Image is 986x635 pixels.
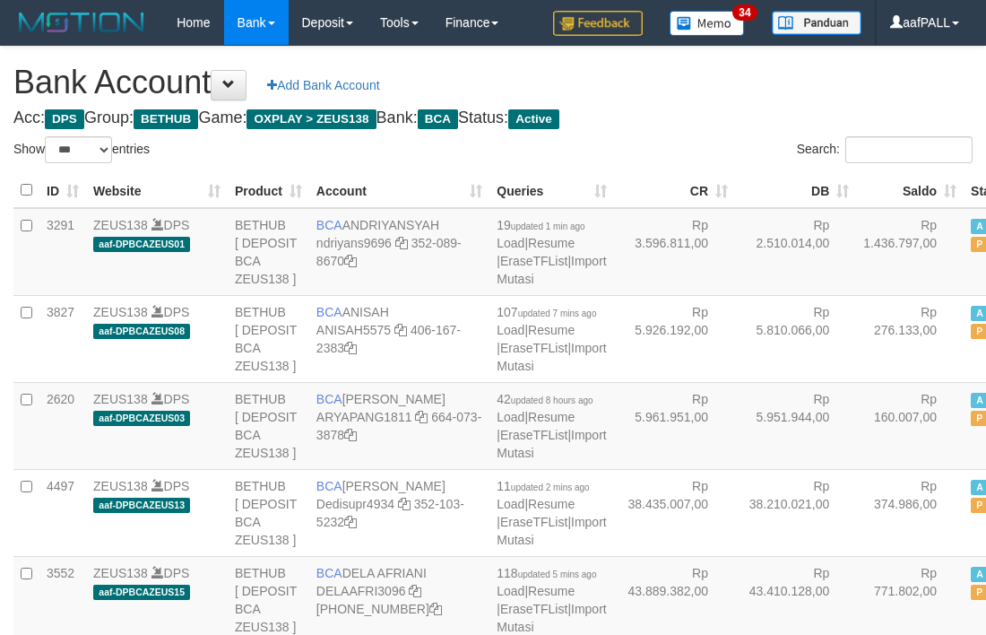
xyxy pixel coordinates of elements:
[497,305,596,319] span: 107
[497,428,606,460] a: Import Mutasi
[614,382,735,469] td: Rp 5.961.951,00
[93,498,190,513] span: aaf-DPBCAZEUS13
[528,410,575,424] a: Resume
[13,109,973,127] h4: Acc: Group: Game: Bank: Status:
[316,410,412,424] a: ARYAPANG1811
[93,566,148,580] a: ZEUS138
[511,222,585,231] span: updated 1 min ago
[497,254,606,286] a: Import Mutasi
[134,109,198,129] span: BETHUB
[500,254,567,268] a: EraseTFList
[735,208,856,296] td: Rp 2.510.014,00
[511,396,593,405] span: updated 8 hours ago
[316,236,392,250] a: ndriyans9696
[553,11,643,36] img: Feedback.jpg
[845,136,973,163] input: Search:
[497,392,606,460] span: | | |
[856,295,964,382] td: Rp 276.133,00
[309,208,489,296] td: ANDRIYANSYAH 352-089-8670
[735,173,856,208] th: DB: activate to sort column ascending
[228,295,309,382] td: BETHUB [ DEPOSIT BCA ZEUS138 ]
[93,585,190,600] span: aaf-DPBCAZEUS15
[39,295,86,382] td: 3827
[497,236,524,250] a: Load
[39,469,86,556] td: 4497
[309,382,489,469] td: [PERSON_NAME] 664-073-3878
[528,323,575,337] a: Resume
[394,323,407,337] a: Copy ANISAH5575 to clipboard
[614,469,735,556] td: Rp 38.435.007,00
[508,109,559,129] span: Active
[228,382,309,469] td: BETHUB [ DEPOSIT BCA ZEUS138 ]
[409,584,421,598] a: Copy DELAAFRI3096 to clipboard
[93,411,190,426] span: aaf-DPBCAZEUS03
[528,236,575,250] a: Resume
[489,173,613,208] th: Queries: activate to sort column ascending
[528,584,575,598] a: Resume
[797,136,973,163] label: Search:
[246,109,376,129] span: OXPLAY > ZEUS138
[772,11,861,35] img: panduan.png
[309,173,489,208] th: Account: activate to sort column ascending
[86,295,228,382] td: DPS
[500,515,567,529] a: EraseTFList
[614,173,735,208] th: CR: activate to sort column ascending
[93,392,148,406] a: ZEUS138
[86,208,228,296] td: DPS
[735,469,856,556] td: Rp 38.210.021,00
[856,208,964,296] td: Rp 1.436.797,00
[614,208,735,296] td: Rp 3.596.811,00
[395,236,408,250] a: Copy ndriyans9696 to clipboard
[500,602,567,616] a: EraseTFList
[614,295,735,382] td: Rp 5.926.192,00
[93,237,190,252] span: aaf-DPBCAZEUS01
[93,324,190,339] span: aaf-DPBCAZEUS08
[13,9,150,36] img: MOTION_logo.png
[86,382,228,469] td: DPS
[429,602,442,616] a: Copy 8692458639 to clipboard
[344,515,357,529] a: Copy 3521035232 to clipboard
[86,173,228,208] th: Website: activate to sort column ascending
[316,479,342,493] span: BCA
[732,4,757,21] span: 34
[415,410,428,424] a: Copy ARYAPANG1811 to clipboard
[497,602,606,634] a: Import Mutasi
[309,469,489,556] td: [PERSON_NAME] 352-103-5232
[500,428,567,442] a: EraseTFList
[228,469,309,556] td: BETHUB [ DEPOSIT BCA ZEUS138 ]
[316,323,391,337] a: ANISAH5575
[344,428,357,442] a: Copy 6640733878 to clipboard
[93,305,148,319] a: ZEUS138
[39,382,86,469] td: 2620
[497,566,606,634] span: | | |
[316,497,394,511] a: Dedisupr4934
[45,136,112,163] select: Showentries
[497,584,524,598] a: Load
[735,295,856,382] td: Rp 5.810.066,00
[670,11,745,36] img: Button%20Memo.svg
[735,382,856,469] td: Rp 5.951.944,00
[228,208,309,296] td: BETHUB [ DEPOSIT BCA ZEUS138 ]
[518,570,597,579] span: updated 5 mins ago
[511,483,590,492] span: updated 2 mins ago
[497,218,584,232] span: 19
[316,392,342,406] span: BCA
[500,341,567,355] a: EraseTFList
[316,305,342,319] span: BCA
[93,218,148,232] a: ZEUS138
[528,497,575,511] a: Resume
[497,323,524,337] a: Load
[316,584,406,598] a: DELAAFRI3096
[255,70,391,100] a: Add Bank Account
[856,173,964,208] th: Saldo: activate to sort column ascending
[93,479,148,493] a: ZEUS138
[497,392,592,406] span: 42
[228,173,309,208] th: Product: activate to sort column ascending
[86,469,228,556] td: DPS
[497,497,524,511] a: Load
[497,305,606,373] span: | | |
[45,109,84,129] span: DPS
[13,65,973,100] h1: Bank Account
[497,479,589,493] span: 11
[497,341,606,373] a: Import Mutasi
